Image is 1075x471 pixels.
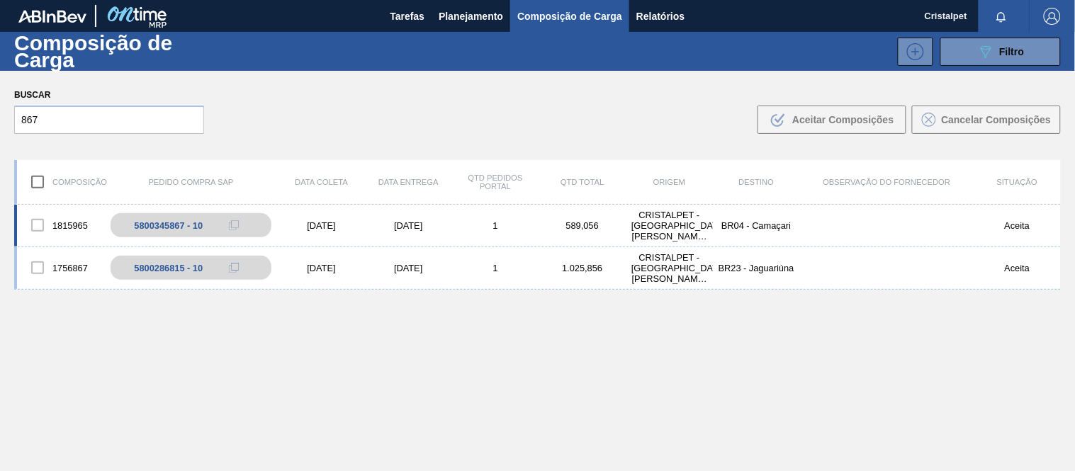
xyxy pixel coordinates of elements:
div: Aceita [974,220,1061,231]
div: Nova Composição [891,38,933,66]
div: BR04 - Camaçari [713,220,800,231]
div: 1.025,856 [539,263,626,273]
div: 1756867 [17,253,104,283]
div: 1 [452,263,539,273]
div: Destino [713,178,800,186]
div: 5800345867 - 10 [134,220,203,231]
button: Filtro [940,38,1061,66]
h1: Composição de Carga [14,35,237,67]
div: Qtd Pedidos Portal [452,174,539,191]
div: Pedido Compra SAP [104,178,278,186]
div: Copiar [220,259,248,276]
div: Data entrega [365,178,452,186]
div: Copiar [220,217,248,234]
button: Cancelar Composições [912,106,1061,134]
div: Composição [17,167,104,197]
span: Cancelar Composições [942,114,1052,125]
div: Aceita [974,263,1061,273]
label: Buscar [14,85,204,106]
div: Data coleta [278,178,365,186]
div: Observação do Fornecedor [800,178,974,186]
span: Tarefas [390,8,424,25]
span: Composição de Carga [517,8,622,25]
span: Planejamento [439,8,503,25]
div: 1815965 [17,210,104,240]
div: Qtd Total [539,178,626,186]
div: 589,056 [539,220,626,231]
div: [DATE] [278,220,365,231]
div: 5800286815 - 10 [134,263,203,273]
div: [DATE] [365,220,452,231]
div: Situação [974,178,1061,186]
div: Origem [626,178,713,186]
span: Filtro [1000,46,1025,57]
div: CRISTALPET - CABO DE SANTO AGOSTINHO (PE) [626,252,713,284]
div: CRISTALPET - CABO DE SANTO AGOSTINHO (PE) [626,210,713,242]
div: BR23 - Jaguariúna [713,263,800,273]
img: TNhmsLtSVTkK8tSr43FrP2fwEKptu5GPRR3wAAAABJRU5ErkJggg== [18,10,86,23]
span: Relatórios [636,8,685,25]
img: Logout [1044,8,1061,25]
div: [DATE] [365,263,452,273]
button: Aceitar Composições [758,106,906,134]
div: [DATE] [278,263,365,273]
div: 1 [452,220,539,231]
button: Notificações [979,6,1024,26]
span: Aceitar Composições [792,114,894,125]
